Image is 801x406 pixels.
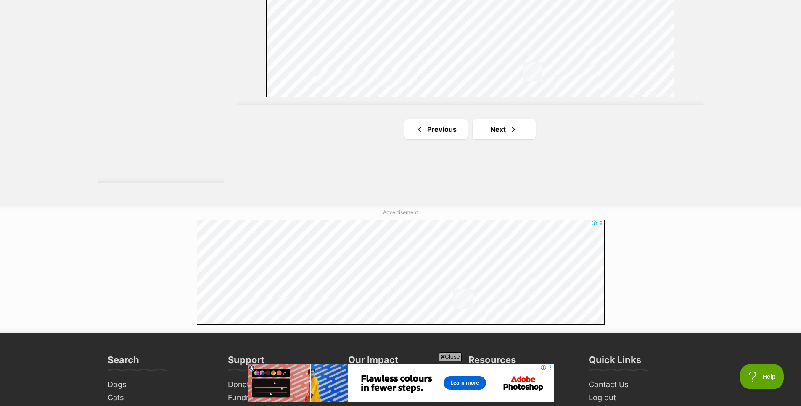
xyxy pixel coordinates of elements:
span: Close [439,352,462,361]
a: Cats [104,391,216,404]
a: Fundraise [225,391,336,404]
a: Previous page [404,119,468,139]
a: Log out [585,391,697,404]
iframe: Advertisement [248,364,554,402]
h3: Search [108,354,139,371]
h3: Our Impact [348,354,398,371]
nav: Pagination [237,119,703,139]
a: Next page [473,119,536,139]
iframe: Help Scout Beacon - Open [740,364,784,389]
a: Donate [225,378,336,391]
iframe: Advertisement [197,220,605,325]
h3: Support [228,354,264,371]
h3: Quick Links [589,354,641,371]
a: Contact Us [585,378,697,391]
h3: Resources [468,354,516,371]
a: Dogs [104,378,216,391]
